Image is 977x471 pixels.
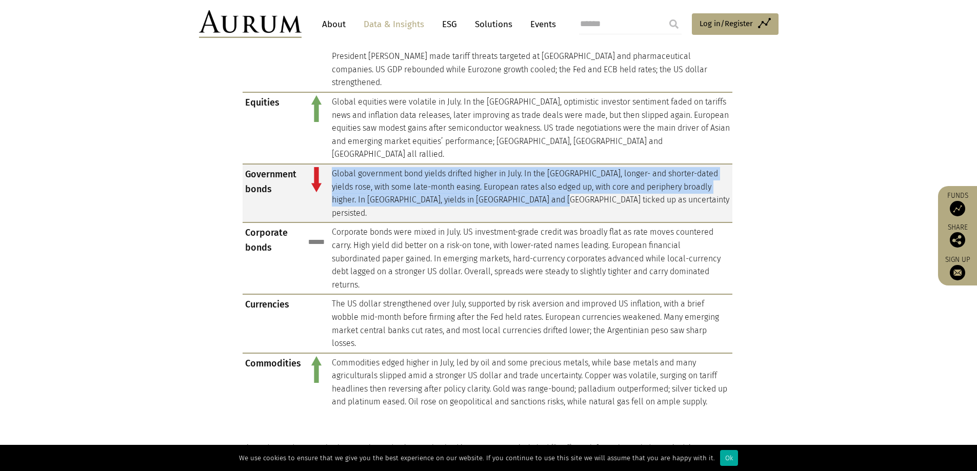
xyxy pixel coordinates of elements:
[692,13,779,35] a: Log in/Register
[329,21,732,92] td: Markets in July pivoted around tariffs and economic growth data releases. The US signalled plans ...
[664,14,684,34] input: Submit
[329,294,732,353] td: The US dollar strengthened over July, supported by risk aversion and improved US inflation, with ...
[700,17,753,30] span: Log in/Register
[329,92,732,164] td: Global equities were volatile in July. In the [GEOGRAPHIC_DATA], optimistic investor sentiment fa...
[243,164,304,222] td: Government bonds
[720,450,738,466] div: Ok
[943,191,972,216] a: Funds
[243,222,304,294] td: Corporate bonds
[329,353,732,411] td: Commodities edged higher in July, led by oil and some precious metals, while base metals and many...
[943,224,972,248] div: Share
[243,353,304,411] td: Commodities
[358,15,429,34] a: Data & Insights
[329,164,732,222] td: Global government bond yields drifted higher in July. In the [GEOGRAPHIC_DATA], longer- and short...
[243,92,304,164] td: Equities
[950,265,965,280] img: Sign up to our newsletter
[525,15,556,34] a: Events
[199,10,302,38] img: Aurum
[437,15,462,34] a: ESG
[329,222,732,294] td: Corporate bonds were mixed in July. US investment-grade credit was broadly flat as rate moves cou...
[317,15,351,34] a: About
[950,201,965,216] img: Access Funds
[243,294,304,353] td: Currencies
[950,232,965,248] img: Share this post
[470,15,517,34] a: Solutions
[243,21,304,92] td: Major events
[943,255,972,280] a: Sign up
